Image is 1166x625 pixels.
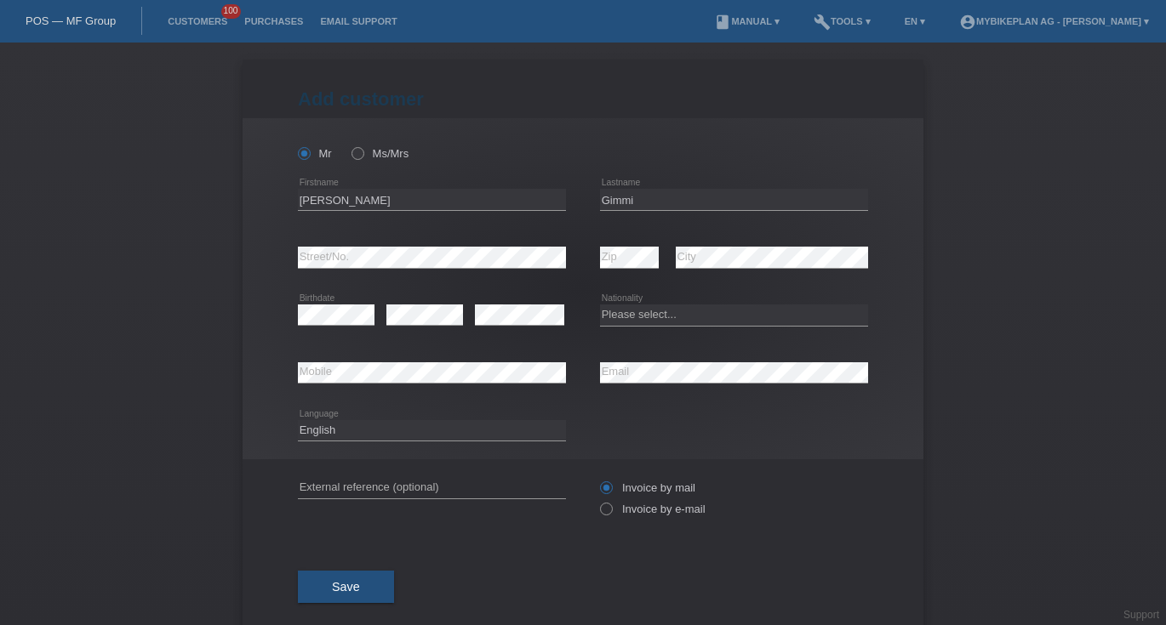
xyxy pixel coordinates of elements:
a: Customers [159,16,236,26]
a: bookManual ▾ [706,16,788,26]
input: Mr [298,147,309,158]
input: Invoice by e-mail [600,503,611,524]
span: Save [332,580,360,594]
button: Save [298,571,394,603]
a: Email Support [312,16,405,26]
a: Support [1123,609,1159,621]
label: Mr [298,147,332,160]
a: POS — MF Group [26,14,116,27]
i: account_circle [959,14,976,31]
a: Purchases [236,16,312,26]
input: Ms/Mrs [352,147,363,158]
label: Invoice by e-mail [600,503,706,515]
i: book [714,14,731,31]
label: Invoice by mail [600,481,695,494]
label: Ms/Mrs [352,147,409,160]
h1: Add customer [298,88,868,110]
a: account_circleMybikeplan AG - [PERSON_NAME] ▾ [951,16,1157,26]
i: build [814,14,831,31]
span: 100 [221,4,242,19]
a: EN ▾ [896,16,934,26]
a: buildTools ▾ [805,16,879,26]
input: Invoice by mail [600,481,611,503]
